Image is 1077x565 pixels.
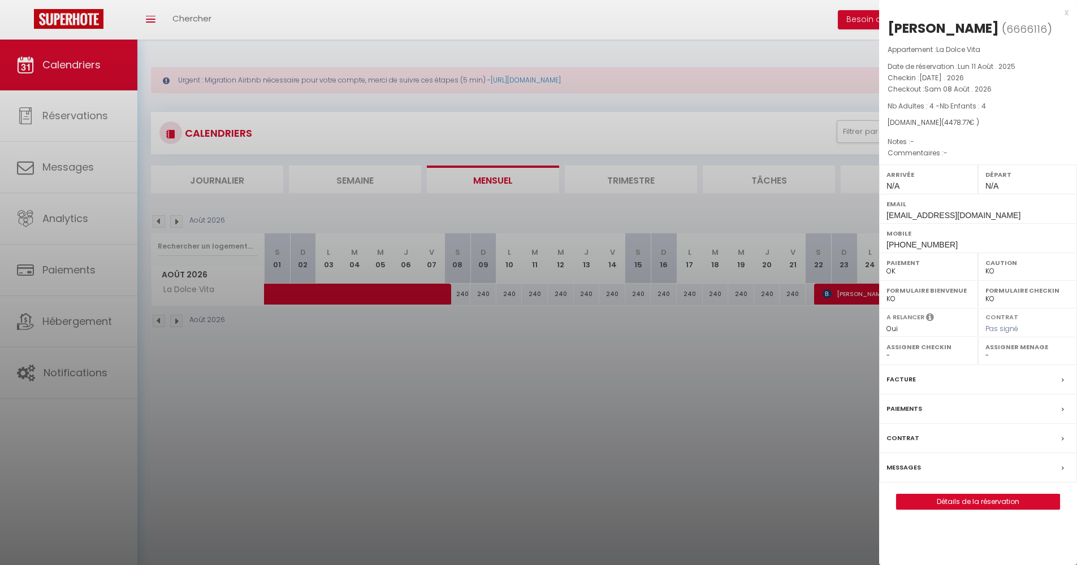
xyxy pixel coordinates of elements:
span: Pas signé [985,324,1018,333]
span: N/A [985,181,998,190]
p: Checkin : [888,72,1069,84]
span: 6666116 [1006,22,1047,36]
p: Checkout : [888,84,1069,95]
span: [DATE] . 2026 [919,73,964,82]
span: N/A [886,181,899,190]
button: Détails de la réservation [896,494,1060,510]
span: La Dolce Vita [936,45,980,54]
span: Sam 08 Août . 2026 [924,84,992,94]
div: [PERSON_NAME] [888,19,999,37]
label: Contrat [985,312,1018,320]
span: ( ) [1002,21,1052,37]
span: Nb Enfants : 4 [940,101,986,111]
label: Assigner Menage [985,341,1070,353]
span: - [910,137,914,146]
i: Sélectionner OUI si vous souhaiter envoyer les séquences de messages post-checkout [926,312,934,325]
label: Départ [985,169,1070,180]
p: Notes : [888,136,1069,147]
span: - [944,148,948,158]
label: Formulaire Bienvenue [886,285,971,296]
span: Lun 11 Août . 2025 [958,62,1015,71]
label: Messages [886,462,921,473]
div: [DOMAIN_NAME] [888,118,1069,128]
a: Détails de la réservation [897,494,1059,509]
label: Paiements [886,403,922,415]
label: A relancer [886,312,924,322]
label: Caution [985,257,1070,268]
label: Mobile [886,228,1070,239]
label: Contrat [886,432,919,444]
p: Date de réservation : [888,61,1069,72]
label: Assigner Checkin [886,341,971,353]
p: Appartement : [888,44,1069,55]
span: Nb Adultes : 4 - [888,101,986,111]
span: [EMAIL_ADDRESS][DOMAIN_NAME] [886,211,1020,220]
label: Paiement [886,257,971,268]
label: Facture [886,373,916,385]
label: Arrivée [886,169,971,180]
p: Commentaires : [888,147,1069,159]
div: x [879,6,1069,19]
label: Formulaire Checkin [985,285,1070,296]
span: 4478.77 [944,118,969,127]
label: Email [886,198,1070,210]
span: ( € ) [941,118,979,127]
span: [PHONE_NUMBER] [886,240,958,249]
